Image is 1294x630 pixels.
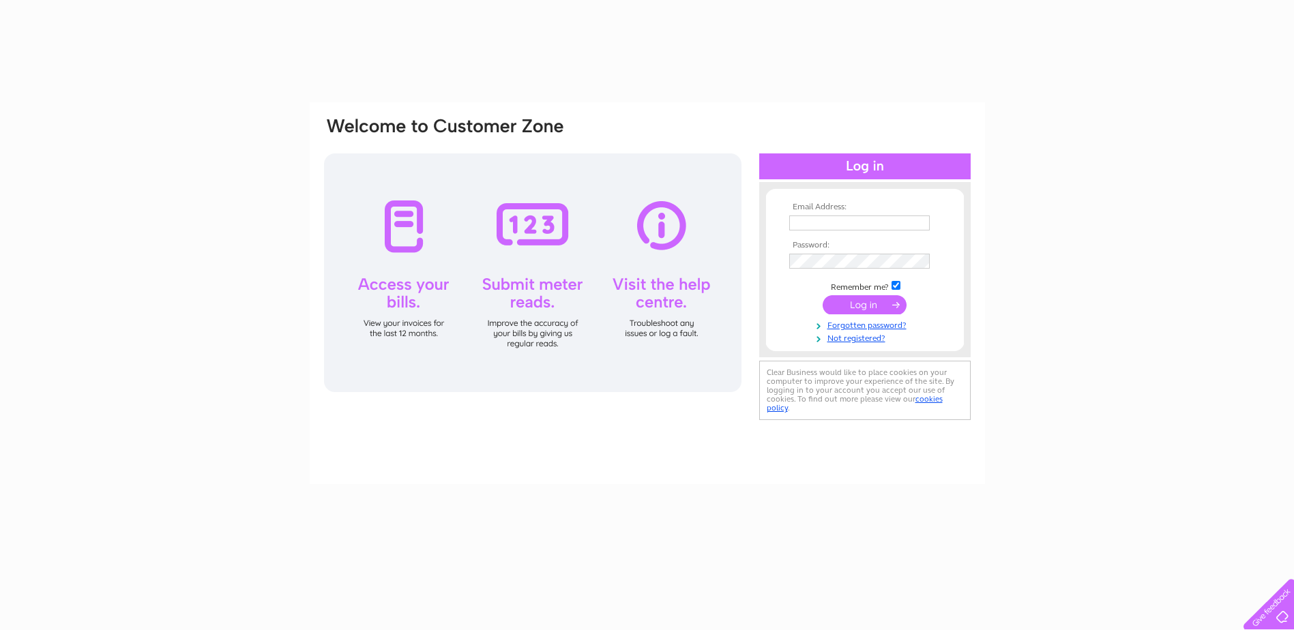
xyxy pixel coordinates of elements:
[823,295,907,314] input: Submit
[789,318,944,331] a: Forgotten password?
[789,331,944,344] a: Not registered?
[786,241,944,250] th: Password:
[786,202,944,212] th: Email Address:
[786,279,944,292] td: Remember me?
[767,394,943,412] a: cookies policy
[759,361,971,420] div: Clear Business would like to place cookies on your computer to improve your experience of the sit...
